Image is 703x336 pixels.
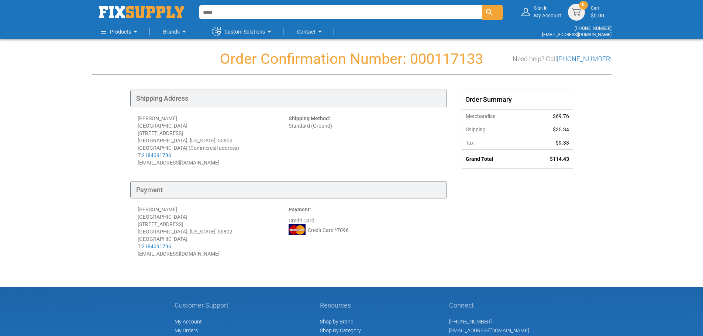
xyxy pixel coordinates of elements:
h1: Order Confirmation Number: 000117133 [92,51,611,67]
a: [PHONE_NUMBER] [449,319,492,325]
h5: Resources [320,302,362,309]
span: $0.00 [591,13,604,18]
div: [PERSON_NAME] [GEOGRAPHIC_DATA] [STREET_ADDRESS] [GEOGRAPHIC_DATA], [US_STATE], 55802 [GEOGRAPHIC... [138,206,289,257]
th: Tax [462,136,526,150]
a: 2184091796 [142,152,171,158]
strong: Grand Total [466,156,493,162]
a: [EMAIL_ADDRESS][DOMAIN_NAME] [542,32,611,37]
div: Shipping Address [130,90,447,107]
small: Cart [591,5,604,11]
a: Shop by Brand [320,319,354,325]
img: MC [289,224,306,235]
span: $9.33 [556,140,569,146]
a: [EMAIL_ADDRESS][DOMAIN_NAME] [449,328,529,333]
span: My Account [175,319,202,325]
h5: Customer Support [175,302,232,309]
span: $69.76 [553,113,569,119]
span: $114.43 [550,156,569,162]
a: Products [101,24,140,39]
span: My Orders [175,328,198,333]
span: Credit Card *7096 [308,226,349,234]
a: Contact [297,24,324,39]
th: Merchandise [462,109,526,123]
a: [PHONE_NUMBER] [557,55,611,63]
div: Payment [130,181,447,199]
div: Standard (Ground) [289,115,440,166]
a: Custom Solutions [212,24,274,39]
div: Credit Card [289,206,440,257]
strong: Payment: [289,207,311,212]
a: Shop By Category [320,328,361,333]
strong: Shipping Method: [289,115,330,121]
a: Brands [163,24,189,39]
div: [PERSON_NAME] [GEOGRAPHIC_DATA] [STREET_ADDRESS] [GEOGRAPHIC_DATA], [US_STATE], 55802 [GEOGRAPHIC... [138,115,289,166]
img: Fix Industrial Supply [99,6,184,18]
h3: Need help? Call [513,55,611,63]
div: Order Summary [462,90,573,109]
span: $35.34 [553,127,569,132]
small: Sign in [534,5,561,11]
a: [PHONE_NUMBER] [575,26,611,31]
div: My Account [534,5,561,19]
th: Shipping [462,123,526,136]
a: 2184091796 [142,243,171,249]
h5: Connect [449,302,529,309]
span: 0 [582,2,585,8]
a: store logo [99,6,184,18]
